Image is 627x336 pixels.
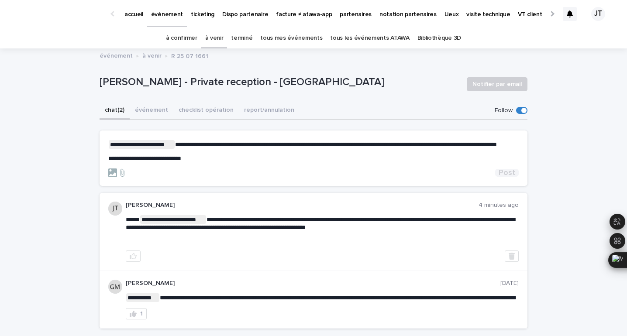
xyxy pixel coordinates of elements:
a: terminé [231,28,252,48]
p: R 25 07 1661 [171,51,208,60]
img: Ls34BcGeRexTGTNfXpUC [17,5,102,23]
span: Notifier par email [472,80,522,89]
button: report/annulation [239,102,300,120]
p: [PERSON_NAME] [126,280,500,287]
button: checklist opération [173,102,239,120]
p: 4 minutes ago [479,202,519,209]
p: [PERSON_NAME] - Private reception - [GEOGRAPHIC_DATA] [100,76,460,89]
span: Post [499,169,515,177]
a: Bibliothèque 3D [417,28,461,48]
p: [PERSON_NAME] [126,202,479,209]
button: Delete post [505,250,519,262]
a: à venir [205,28,224,48]
button: 1 [126,308,147,319]
a: à venir [142,50,162,60]
a: à confirmer [166,28,197,48]
a: événement [100,50,133,60]
div: 1 [140,311,143,317]
div: To enrich screen reader interactions, please activate Accessibility in Grammarly extension settings [108,140,519,162]
a: tous mes événements [260,28,322,48]
div: JT [591,7,605,21]
button: chat (2) [100,102,130,120]
p: Follow [495,107,513,114]
button: like this post [126,250,141,262]
p: [DATE] [500,280,519,287]
button: Notifier par email [467,77,527,91]
a: tous les événements ATAWA [330,28,409,48]
button: Post [495,169,519,177]
button: événement [130,102,173,120]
